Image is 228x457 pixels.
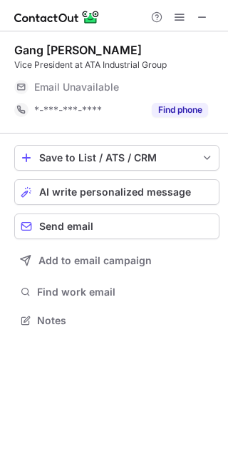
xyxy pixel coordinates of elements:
[14,43,142,57] div: Gang [PERSON_NAME]
[14,214,219,239] button: Send email
[14,248,219,273] button: Add to email campaign
[34,81,119,94] span: Email Unavailable
[37,286,214,298] span: Find work email
[38,255,152,266] span: Add to email campaign
[14,311,219,331] button: Notes
[14,9,100,26] img: ContactOut v5.3.10
[37,314,214,327] span: Notes
[14,59,219,71] div: Vice President at ATA Industrial Group
[39,221,93,232] span: Send email
[14,179,219,205] button: AI write personalized message
[39,186,191,198] span: AI write personalized message
[152,103,208,117] button: Reveal Button
[39,152,195,164] div: Save to List / ATS / CRM
[14,282,219,302] button: Find work email
[14,145,219,171] button: save-profile-one-click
